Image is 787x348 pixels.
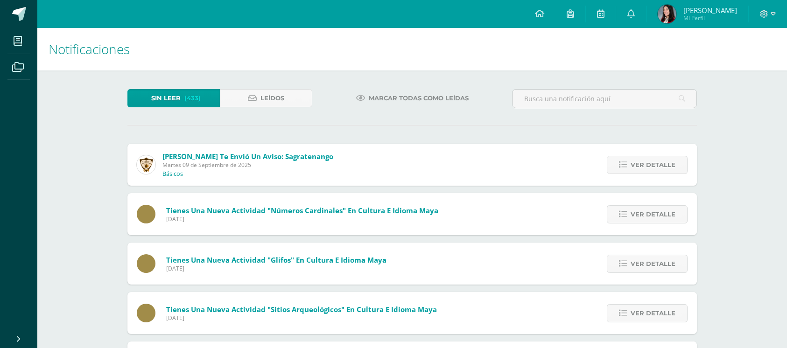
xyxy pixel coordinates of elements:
[184,90,201,107] span: (433)
[166,255,386,264] span: Tienes una nueva actividad "Glifos" En Cultura e Idioma Maya
[166,206,438,215] span: Tienes una nueva actividad "Números cardinales" En Cultura e Idioma Maya
[683,14,737,22] span: Mi Perfil
[166,215,438,223] span: [DATE]
[369,90,469,107] span: Marcar todas como leídas
[49,40,130,58] span: Notificaciones
[151,90,181,107] span: Sin leer
[631,305,675,322] span: Ver detalle
[220,89,312,107] a: Leídos
[162,152,333,161] span: [PERSON_NAME] te envió un aviso: Sagratenango
[260,90,284,107] span: Leídos
[513,90,696,108] input: Busca una notificación aquí
[631,255,675,272] span: Ver detalle
[658,5,676,23] img: 8a2858b850363fdaf7dcda19b1a5e52d.png
[127,89,220,107] a: Sin leer(433)
[344,89,480,107] a: Marcar todas como leídas
[631,206,675,223] span: Ver detalle
[137,155,155,174] img: a46afb417ae587891c704af89211ce97.png
[166,305,437,314] span: Tienes una nueva actividad "Sitios arqueológicos" En Cultura e Idioma Maya
[166,264,386,272] span: [DATE]
[162,161,333,169] span: Martes 09 de Septiembre de 2025
[631,156,675,174] span: Ver detalle
[683,6,737,15] span: [PERSON_NAME]
[166,314,437,322] span: [DATE]
[162,170,183,178] p: Básicos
